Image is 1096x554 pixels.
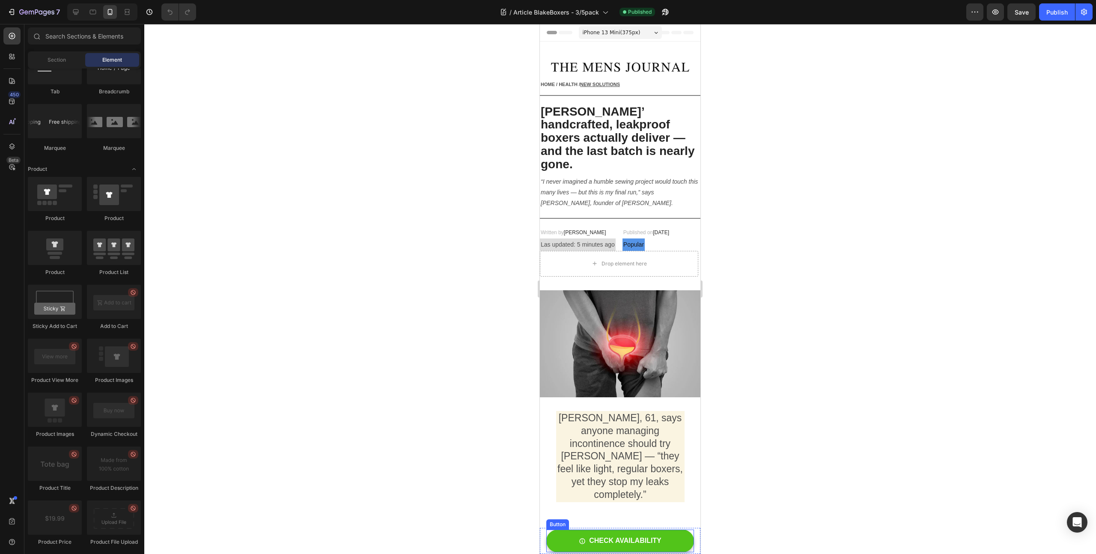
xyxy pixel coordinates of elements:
[3,3,64,21] button: 7
[628,8,652,16] span: Published
[56,7,60,17] p: 7
[87,484,141,492] div: Product Description
[8,91,21,98] div: 450
[540,24,700,554] iframe: Design area
[87,144,141,152] div: Marquee
[28,27,141,45] input: Search Sections & Elements
[87,322,141,330] div: Add to Cart
[6,157,21,164] div: Beta
[28,538,82,546] div: Product Price
[28,376,82,384] div: Product View More
[28,144,82,152] div: Marquee
[87,214,141,222] div: Product
[28,214,82,222] div: Product
[87,538,141,546] div: Product File Upload
[1015,9,1029,16] span: Save
[28,484,82,492] div: Product Title
[28,88,82,95] div: Tab
[161,3,196,21] div: Undo/Redo
[87,88,141,95] div: Breadcrumb
[1067,512,1087,533] div: Open Intercom Messenger
[1046,8,1068,17] div: Publish
[87,430,141,438] div: Dynamic Checkout
[1039,3,1075,21] button: Publish
[28,165,47,173] span: Product
[127,162,141,176] span: Toggle open
[509,8,512,17] span: /
[28,268,82,276] div: Product
[1007,3,1036,21] button: Save
[28,430,82,438] div: Product Images
[28,322,82,330] div: Sticky Add to Cart
[102,56,122,64] span: Element
[48,56,66,64] span: Section
[87,376,141,384] div: Product Images
[87,268,141,276] div: Product List
[513,8,599,17] span: Article BlakeBoxers - 3/5pack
